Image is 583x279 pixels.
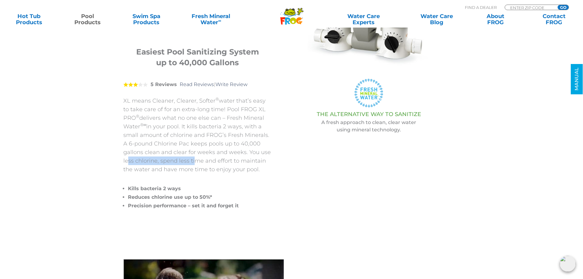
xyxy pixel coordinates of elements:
h3: Easiest Pool Sanitizing System up to 40,000 Gallons [131,47,264,68]
a: Swim SpaProducts [124,13,169,25]
img: openIcon [560,256,576,272]
h3: THE ALTERNATIVE WAY TO SANITIZE [287,111,451,117]
li: Kills bacteria 2 ways [128,184,272,193]
sup: ®∞ [140,122,147,127]
sup: ® [136,114,139,119]
p: A fresh approach to clean, clear water using mineral technology. [287,119,451,134]
a: PoolProducts [65,13,110,25]
a: AboutFROG [473,13,518,25]
a: Fresh MineralWater∞ [182,13,239,25]
a: Water CareExperts [327,13,401,25]
p: XL means Cleaner, Clearer, Softer water that’s easy to take care of for an extra-long time! Pool ... [123,96,272,174]
p: Find A Dealer [465,5,497,10]
strong: 5 Reviews [151,81,177,87]
a: Hot TubProducts [6,13,52,25]
div: | [123,73,272,96]
span: 3 [123,82,138,87]
input: Zip Code Form [510,5,551,10]
a: Write Review [215,81,248,87]
li: Precision performance – set it and forget it [128,202,272,210]
input: GO [558,5,569,10]
sup: ® [215,96,219,101]
a: ContactFROG [531,13,577,25]
li: Reduces chlorine use up to 50%* [128,193,272,202]
a: Read Reviews [180,81,214,87]
a: Water CareBlog [414,13,459,25]
a: MANUAL [571,64,583,94]
sup: ∞ [218,18,221,23]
